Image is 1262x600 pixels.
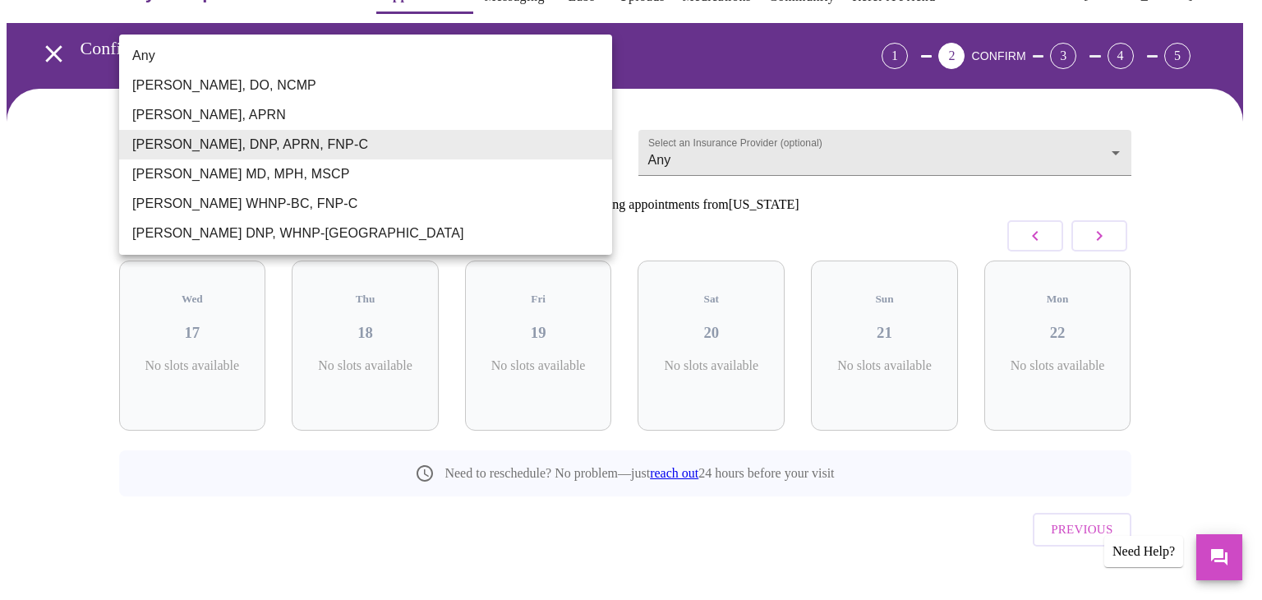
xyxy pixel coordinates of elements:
[119,189,612,219] li: [PERSON_NAME] WHNP-BC, FNP-C
[119,130,612,159] li: [PERSON_NAME], DNP, APRN, FNP-C
[119,219,612,248] li: [PERSON_NAME] DNP, WHNP-[GEOGRAPHIC_DATA]
[119,159,612,189] li: [PERSON_NAME] MD, MPH, MSCP
[119,41,612,71] li: Any
[119,100,612,130] li: [PERSON_NAME], APRN
[119,71,612,100] li: [PERSON_NAME], DO, NCMP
